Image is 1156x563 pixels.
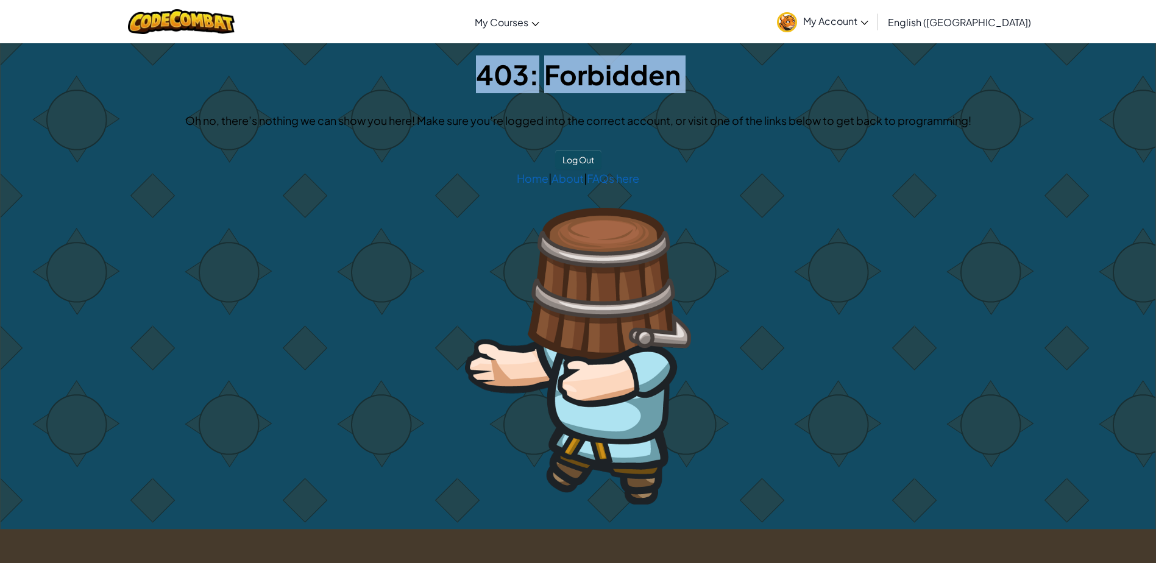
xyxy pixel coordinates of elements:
[584,171,587,185] span: |
[555,150,601,169] button: Log Out
[777,12,797,32] img: avatar
[587,171,639,185] a: FAQs here
[888,16,1031,29] span: English ([GEOGRAPHIC_DATA])
[475,16,528,29] span: My Courses
[882,5,1037,38] a: English ([GEOGRAPHIC_DATA])
[476,57,544,91] span: 403:
[548,171,551,185] span: |
[544,57,681,91] span: Forbidden
[517,171,548,185] a: Home
[469,5,545,38] a: My Courses
[551,171,584,185] a: About
[13,112,1143,129] p: Oh no, there’s nothing we can show you here! Make sure you’re logged into the correct account, or...
[803,15,868,27] span: My Account
[465,208,691,505] img: 404_3.png
[128,9,235,34] img: CodeCombat logo
[771,2,874,41] a: My Account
